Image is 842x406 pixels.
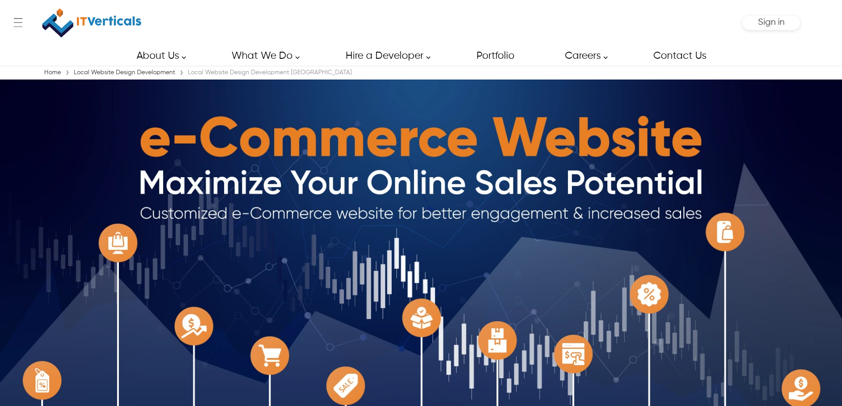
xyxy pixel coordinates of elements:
a: About Us [126,46,191,66]
a: Contact Us [643,46,716,66]
a: Sign in [758,20,785,26]
a: Portfolio [466,46,524,66]
a: Hire a Developer [335,46,435,66]
img: IT Verticals Inc [42,4,141,42]
span: Sign in [758,18,785,27]
div: Local Website Design Development [GEOGRAPHIC_DATA] [186,68,354,77]
span: › [179,67,183,79]
a: IT Verticals Inc [42,4,142,42]
a: Local Website Design Development [72,69,177,76]
a: What We Do [221,46,305,66]
a: Careers [555,46,613,66]
a: Home [42,69,63,76]
span: › [65,67,69,79]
